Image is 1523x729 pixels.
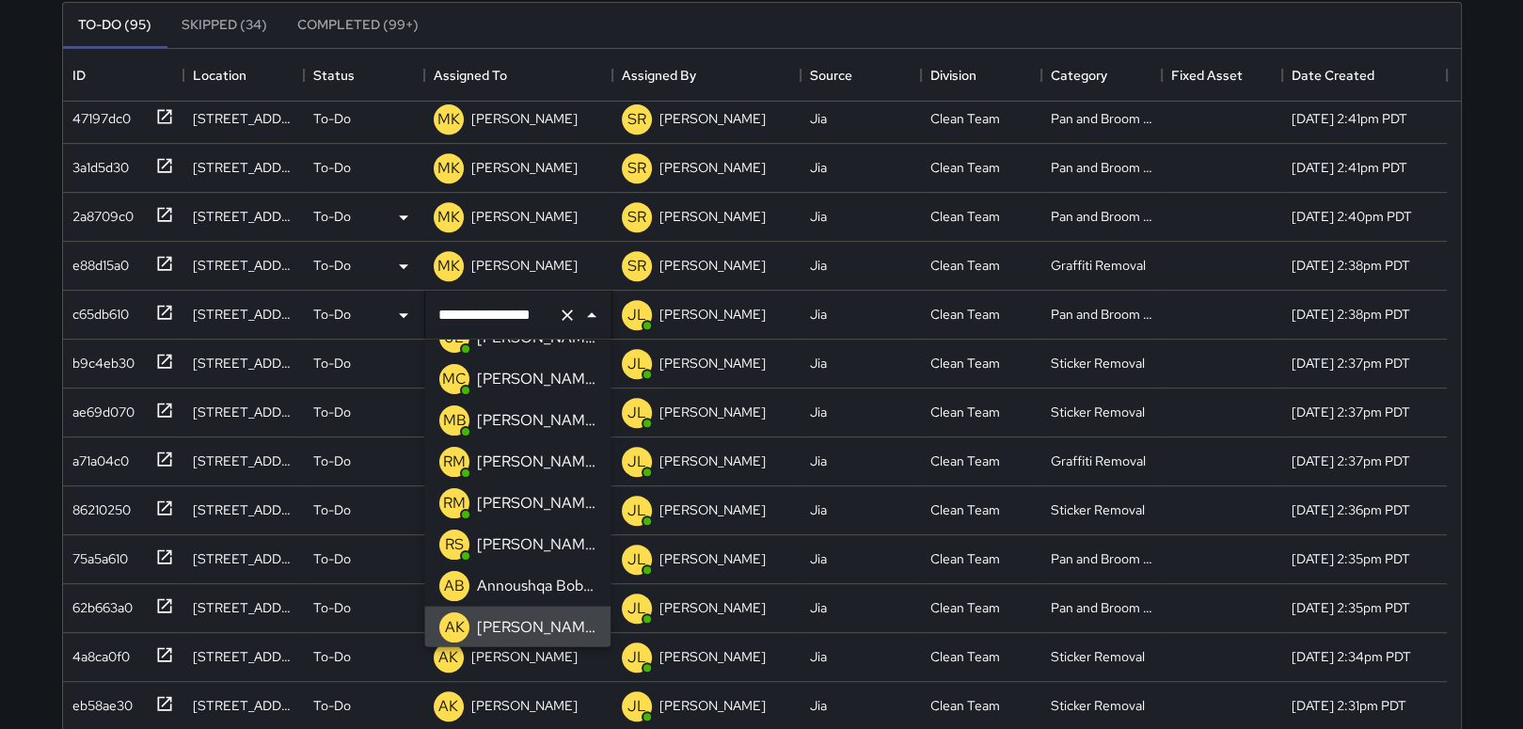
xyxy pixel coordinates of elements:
[313,500,351,519] p: To-Do
[659,647,766,666] p: [PERSON_NAME]
[313,354,351,372] p: To-Do
[930,256,1000,275] div: Clean Team
[193,207,294,226] div: 434 Pacific Avenue
[437,157,460,180] p: MK
[1171,49,1243,102] div: Fixed Asset
[193,598,294,617] div: 804 Montgomery Street
[659,256,766,275] p: [PERSON_NAME]
[193,158,294,177] div: 434 Pacific Avenue
[1051,109,1152,128] div: Pan and Broom Block Faces
[1292,305,1410,324] div: 8/25/2025, 2:38pm PDT
[445,533,464,556] p: RS
[65,444,129,470] div: a71a04c0
[810,256,827,275] div: Jia
[810,500,827,519] div: Jia
[477,492,595,515] p: [PERSON_NAME]
[930,354,1000,372] div: Clean Team
[627,157,646,180] p: SR
[471,256,578,275] p: [PERSON_NAME]
[627,255,646,277] p: SR
[445,616,465,639] p: AK
[921,49,1041,102] div: Division
[193,49,246,102] div: Location
[1051,598,1152,617] div: Pan and Broom Block Faces
[313,158,351,177] p: To-Do
[167,3,282,48] button: Skipped (34)
[477,409,595,432] p: [PERSON_NAME]
[442,368,467,390] p: MC
[622,49,696,102] div: Assigned By
[477,533,595,556] p: [PERSON_NAME]
[477,575,595,597] p: Annoushqa Bobde
[1041,49,1162,102] div: Category
[193,256,294,275] div: 503 Pacific Avenue
[810,354,827,372] div: Jia
[63,3,167,48] button: To-Do (95)
[659,500,766,519] p: [PERSON_NAME]
[1051,696,1145,715] div: Sticker Removal
[313,256,351,275] p: To-Do
[1292,109,1407,128] div: 8/25/2025, 2:41pm PDT
[1292,256,1410,275] div: 8/25/2025, 2:38pm PDT
[1051,207,1152,226] div: Pan and Broom Block Faces
[810,158,827,177] div: Jia
[477,451,595,473] p: [PERSON_NAME]
[471,207,578,226] p: [PERSON_NAME]
[930,305,1000,324] div: Clean Team
[930,403,1000,421] div: Clean Team
[193,403,294,421] div: 822 Montgomery Street
[659,207,766,226] p: [PERSON_NAME]
[424,49,612,102] div: Assigned To
[930,49,976,102] div: Division
[65,248,129,275] div: e88d15a0
[1051,256,1146,275] div: Graffiti Removal
[313,109,351,128] p: To-Do
[1051,305,1152,324] div: Pan and Broom Block Faces
[313,49,355,102] div: Status
[627,695,646,718] p: JL
[65,591,133,617] div: 62b663a0
[810,109,827,128] div: Jia
[930,158,1000,177] div: Clean Team
[313,403,351,421] p: To-Do
[1162,49,1282,102] div: Fixed Asset
[1292,452,1410,470] div: 8/25/2025, 2:37pm PDT
[810,403,827,421] div: Jia
[627,451,646,473] p: JL
[313,696,351,715] p: To-Do
[65,640,130,666] div: 4a8ca0f0
[659,549,766,568] p: [PERSON_NAME]
[434,49,507,102] div: Assigned To
[627,304,646,326] p: JL
[471,696,578,715] p: [PERSON_NAME]
[193,696,294,715] div: 590 Washington Street
[65,297,129,324] div: c65db610
[810,549,827,568] div: Jia
[65,151,129,177] div: 3a1d5d30
[627,402,646,424] p: JL
[627,646,646,669] p: JL
[471,109,578,128] p: [PERSON_NAME]
[1051,49,1107,102] div: Category
[477,616,595,639] p: [PERSON_NAME]
[65,493,131,519] div: 86210250
[65,346,135,372] div: b9c4eb30
[1292,696,1406,715] div: 8/25/2025, 2:31pm PDT
[63,49,183,102] div: ID
[65,199,134,226] div: 2a8709c0
[193,354,294,372] div: 822 Montgomery Street
[659,354,766,372] p: [PERSON_NAME]
[443,492,466,515] p: RM
[1292,500,1410,519] div: 8/25/2025, 2:36pm PDT
[1292,549,1410,568] div: 8/25/2025, 2:35pm PDT
[65,395,135,421] div: ae69d070
[445,326,464,349] p: JL
[183,49,304,102] div: Location
[810,647,827,666] div: Jia
[444,575,465,597] p: AB
[193,500,294,519] div: 804 Montgomery Street
[437,255,460,277] p: MK
[72,49,86,102] div: ID
[477,326,595,349] p: [PERSON_NAME]
[313,452,351,470] p: To-Do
